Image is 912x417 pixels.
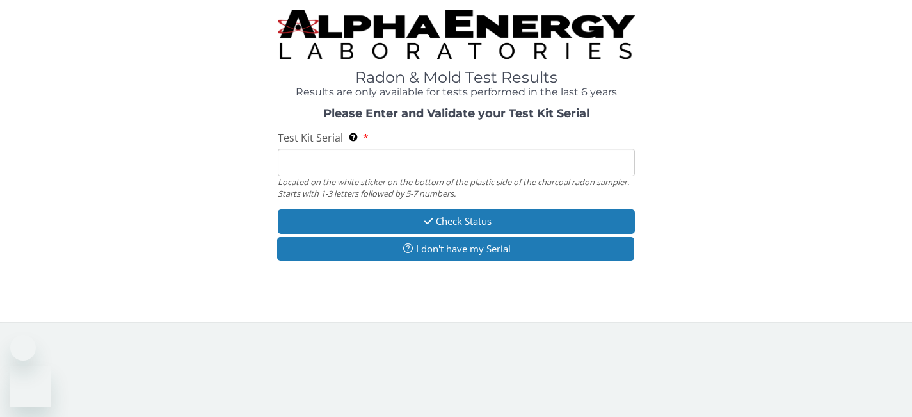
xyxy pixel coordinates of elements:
iframe: Button to launch messaging window [10,366,51,407]
button: I don't have my Serial [277,237,634,261]
button: Check Status [278,209,635,233]
strong: Please Enter and Validate your Test Kit Serial [323,106,589,120]
span: Test Kit Serial [278,131,343,145]
h4: Results are only available for tests performed in the last 6 years [278,86,635,98]
div: Located on the white sticker on the bottom of the plastic side of the charcoal radon sampler. Sta... [278,176,635,200]
h1: Radon & Mold Test Results [278,69,635,86]
img: TightCrop.jpg [278,10,635,59]
iframe: Close message [10,335,36,361]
